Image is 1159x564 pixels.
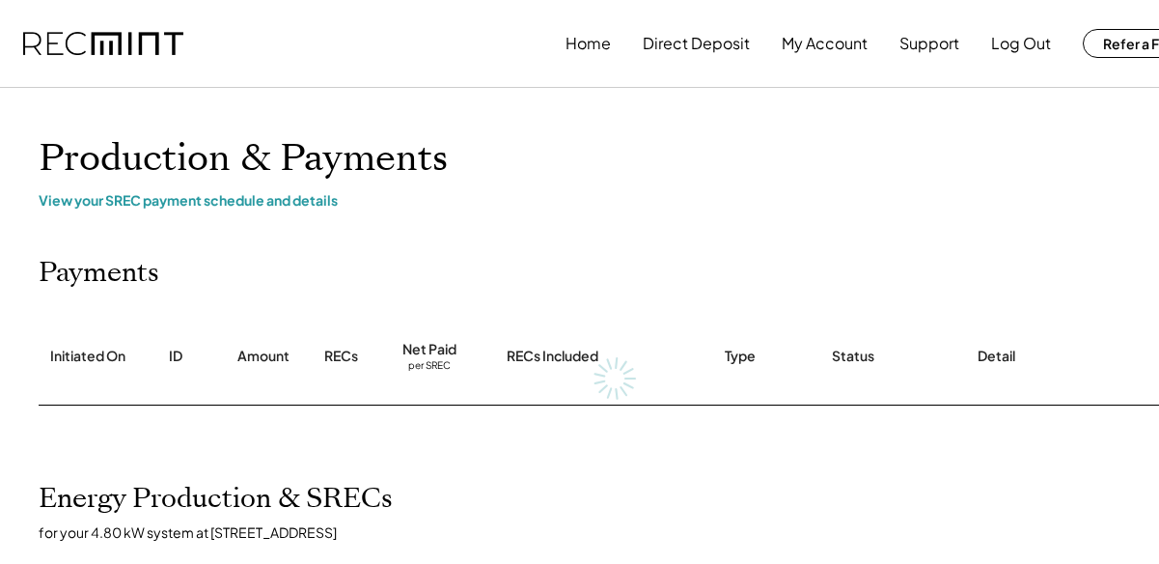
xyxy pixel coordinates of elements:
button: Support [899,24,959,63]
div: Detail [978,347,1015,366]
div: Type [725,347,756,366]
div: Amount [237,347,290,366]
div: per SREC [408,359,451,374]
div: ID [169,347,182,366]
button: Direct Deposit [643,24,750,63]
div: Net Paid [402,340,456,359]
button: Log Out [991,24,1051,63]
button: Home [566,24,611,63]
div: RECs Included [507,347,598,366]
div: Initiated On [50,347,125,366]
button: My Account [782,24,868,63]
img: recmint-logotype%403x.png [23,32,183,56]
div: RECs [324,347,358,366]
h2: Energy Production & SRECs [39,483,393,516]
h2: Payments [39,257,159,290]
div: Status [832,347,874,366]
